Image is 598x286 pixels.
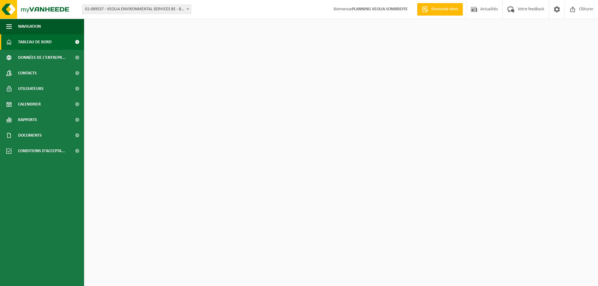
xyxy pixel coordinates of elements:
span: Utilisateurs [18,81,44,96]
span: Documents [18,128,42,143]
strong: PLANNING VEOLIA SOMBREFFE [352,7,408,12]
span: Demande devis [430,6,460,12]
span: Rapports [18,112,37,128]
span: Calendrier [18,96,41,112]
span: Navigation [18,19,41,34]
span: 01-089537 - VEOLIA ENVIRONMENTAL SERVICES BE - BEERSE [83,5,191,14]
span: Conditions d'accepta... [18,143,65,159]
a: Demande devis [417,3,463,16]
span: 01-089537 - VEOLIA ENVIRONMENTAL SERVICES BE - BEERSE [82,5,191,14]
span: Contacts [18,65,37,81]
span: Données de l'entrepr... [18,50,66,65]
span: Tableau de bord [18,34,52,50]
